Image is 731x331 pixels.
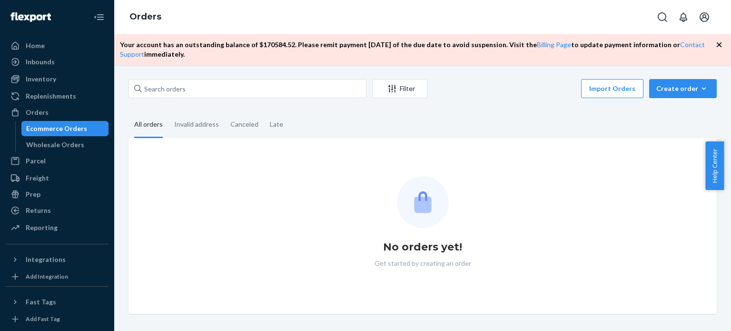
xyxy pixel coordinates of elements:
[21,121,109,136] a: Ecommerce Orders
[6,89,109,104] a: Replenishments
[128,79,366,98] input: Search orders
[6,38,109,53] a: Home
[656,84,710,93] div: Create order
[10,12,51,22] img: Flexport logo
[26,272,68,281] div: Add Integration
[26,206,51,215] div: Returns
[134,112,163,138] div: All orders
[26,315,60,323] div: Add Fast Tag
[26,223,58,232] div: Reporting
[26,124,87,133] div: Ecommerce Orders
[581,79,643,98] button: Import Orders
[26,57,55,67] div: Inbounds
[372,79,427,98] button: Filter
[26,91,76,101] div: Replenishments
[6,203,109,218] a: Returns
[26,108,49,117] div: Orders
[270,112,283,137] div: Late
[6,105,109,120] a: Orders
[26,190,40,199] div: Prep
[375,259,471,268] p: Get started by creating an order
[6,220,109,235] a: Reporting
[6,271,109,282] a: Add Integration
[653,8,672,27] button: Open Search Box
[26,41,45,50] div: Home
[6,54,109,70] a: Inbounds
[26,297,56,307] div: Fast Tags
[26,74,56,84] div: Inventory
[6,153,109,169] a: Parcel
[6,252,109,267] button: Integrations
[6,71,109,87] a: Inventory
[122,3,169,31] ol: breadcrumbs
[373,84,427,93] div: Filter
[120,40,716,59] p: Your account has an outstanding balance of $ 170584.52 . Please remit payment [DATE] of the due d...
[26,255,66,264] div: Integrations
[230,112,258,137] div: Canceled
[6,187,109,202] a: Prep
[89,8,109,27] button: Close Navigation
[649,79,717,98] button: Create order
[705,141,724,190] button: Help Center
[129,11,161,22] a: Orders
[674,8,693,27] button: Open notifications
[397,176,449,228] img: Empty list
[26,140,84,150] div: Wholesale Orders
[174,112,219,137] div: Invalid address
[6,313,109,325] a: Add Fast Tag
[6,171,109,186] a: Freight
[21,137,109,152] a: Wholesale Orders
[383,240,462,255] h1: No orders yet!
[6,294,109,310] button: Fast Tags
[26,156,46,166] div: Parcel
[26,173,49,183] div: Freight
[695,8,714,27] button: Open account menu
[537,40,571,49] a: Billing Page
